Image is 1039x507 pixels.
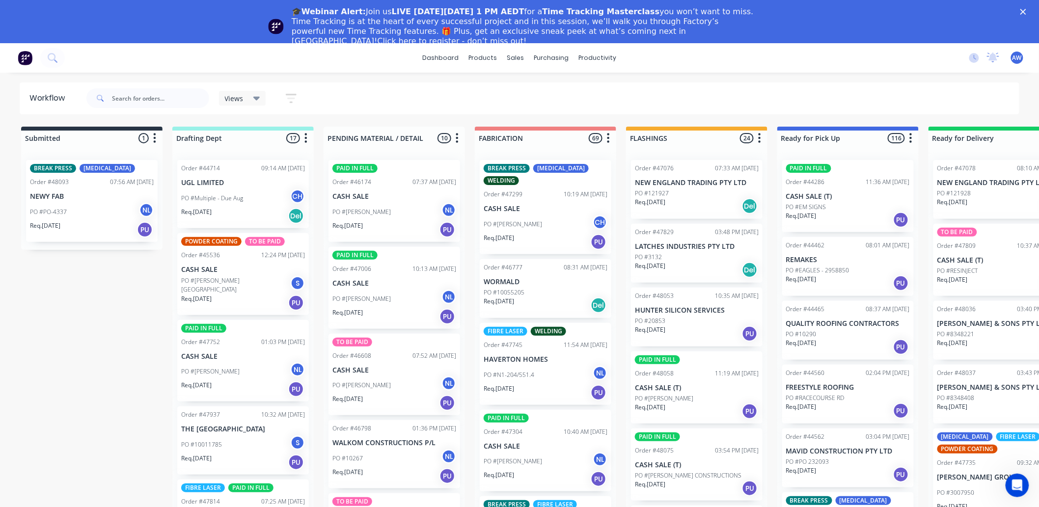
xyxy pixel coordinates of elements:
div: Order #44465 [786,305,825,314]
div: 09:14 AM [DATE] [261,164,305,173]
p: THE [GEOGRAPHIC_DATA] [181,425,305,433]
div: Order #46798 [332,424,371,433]
p: PO #121927 [635,189,669,198]
p: PO #8348408 [937,394,975,402]
p: Req. [DATE] [484,471,514,480]
div: PU [439,468,455,484]
div: PAID IN FULL [635,355,680,364]
p: Req. [DATE] [635,198,665,207]
div: sales [502,51,529,65]
div: POWDER COATINGTO BE PAIDOrder #4553612:24 PM [DATE]CASH SALEPO #[PERSON_NAME][GEOGRAPHIC_DATA]SRe... [177,233,309,315]
p: PO #PO-4337 [30,208,67,216]
p: Req. [DATE] [937,198,968,207]
p: PO #10011785 [181,440,222,449]
div: products [464,51,502,65]
p: PO #[PERSON_NAME] [484,220,542,229]
div: Order #48037 [937,369,976,377]
div: Order #47006 [332,265,371,273]
div: PU [742,326,758,342]
div: Order #4471409:14 AM [DATE]UGL LIMITEDPO #Multiple - Due AugCHReq.[DATE]Del [177,160,309,228]
p: Req. [DATE] [635,262,665,270]
div: BREAK PRESS[MEDICAL_DATA]Order #4809307:56 AM [DATE]NEWY FABPO #PO-4337NLReq.[DATE]PU [26,160,158,242]
div: BREAK PRESS [786,496,832,505]
div: PAID IN FULL [635,432,680,441]
div: PAID IN FULL [228,483,273,492]
div: PAID IN FULLOrder #4775201:03 PM [DATE]CASH SALEPO #[PERSON_NAME]NLReq.[DATE]PU [177,320,309,402]
div: S [290,276,305,291]
div: NL [441,376,456,391]
div: NL [290,362,305,377]
p: Req. [DATE] [332,221,363,230]
div: FIBRE LASER [181,483,225,492]
div: Order #47829 [635,228,674,237]
div: NL [593,452,607,467]
div: NL [593,366,607,380]
p: Req. [DATE] [484,384,514,393]
div: 10:32 AM [DATE] [261,410,305,419]
div: PAID IN FULLOrder #4700610:13 AM [DATE]CASH SALEPO #[PERSON_NAME]NLReq.[DATE]PU [328,247,460,329]
p: PO #[PERSON_NAME] [332,294,391,303]
div: Order #47078 [937,164,976,173]
p: CASH SALE [332,279,456,288]
p: Req. [DATE] [181,294,212,303]
p: Req. [DATE] [484,297,514,306]
p: PO #N1-204/551.4 [484,371,534,379]
div: 07:33 AM [DATE] [715,164,759,173]
p: Req. [DATE] [635,325,665,334]
div: Order #47814 [181,497,220,506]
div: NL [441,449,456,464]
div: 11:54 AM [DATE] [564,341,607,349]
div: [MEDICAL_DATA] [533,164,589,173]
div: Order #4446508:37 AM [DATE]QUALITY ROOFING CONTRACTORSPO #10290Req.[DATE]PU [782,301,914,360]
div: purchasing [529,51,574,65]
div: Del [742,262,758,278]
div: Order #44562 [786,432,825,441]
div: 07:37 AM [DATE] [412,178,456,187]
p: Req. [DATE] [332,308,363,317]
div: Order #45536 [181,251,220,260]
div: NL [441,203,456,217]
div: PU [591,471,606,487]
div: PU [742,480,758,496]
div: PAID IN FULLOrder #4805811:19 AM [DATE]CASH SALE (T)PO #[PERSON_NAME]Req.[DATE]PU [631,351,763,424]
p: PO #[PERSON_NAME] [332,208,391,216]
p: Req. [DATE] [181,454,212,463]
p: Req. [DATE] [786,402,817,411]
div: [MEDICAL_DATA] [80,164,135,173]
div: Order #4805310:35 AM [DATE]HUNTER SILICON SERVICESPO #20853Req.[DATE]PU [631,288,763,347]
div: PAID IN FULLOrder #4428611:36 AM [DATE]CASH SALE (T)PO #EM SIGNSReq.[DATE]PU [782,160,914,232]
p: REMAKES [786,256,910,264]
div: Order #47735 [937,458,976,467]
div: Order #47745 [484,341,522,349]
p: UGL LIMITED [181,179,305,187]
div: Join us for a you won’t want to miss. Time Tracking is at the heart of every successful project a... [292,7,755,46]
p: PO #[PERSON_NAME] [332,381,391,390]
div: Del [742,198,758,214]
b: 🎓Webinar Alert: [292,7,366,16]
div: PU [893,403,909,419]
div: PAID IN FULL [181,324,226,333]
p: Req. [DATE] [635,480,665,489]
div: PU [893,339,909,355]
p: Req. [DATE] [786,339,817,347]
div: 07:52 AM [DATE] [412,351,456,360]
div: 11:36 AM [DATE] [866,178,910,187]
div: 12:24 PM [DATE] [261,251,305,260]
div: S [290,435,305,450]
div: 07:56 AM [DATE] [110,178,154,187]
p: CASH SALE [484,442,607,451]
div: TO BE PAIDOrder #4660807:52 AM [DATE]CASH SALEPO #[PERSON_NAME]NLReq.[DATE]PU [328,334,460,416]
p: PO #[PERSON_NAME] [181,367,240,376]
div: productivity [574,51,622,65]
div: PU [439,395,455,411]
div: POWDER COATING [181,237,242,246]
p: PO #[PERSON_NAME][GEOGRAPHIC_DATA] [181,276,290,294]
div: NL [441,290,456,304]
div: Order #48093 [30,178,69,187]
div: 10:19 AM [DATE] [564,190,607,199]
div: Order #4782903:48 PM [DATE]LATCHES INDUSTRIES PTY LTDPO #3132Req.[DATE]Del [631,224,763,283]
iframe: Intercom live chat [1006,474,1029,497]
div: TO BE PAID [937,228,977,237]
p: CASH SALE (T) [635,384,759,392]
div: BREAK PRESS[MEDICAL_DATA]WELDINGOrder #4729910:19 AM [DATE]CASH SALEPO #[PERSON_NAME]CHReq.[DATE]PU [480,160,611,254]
